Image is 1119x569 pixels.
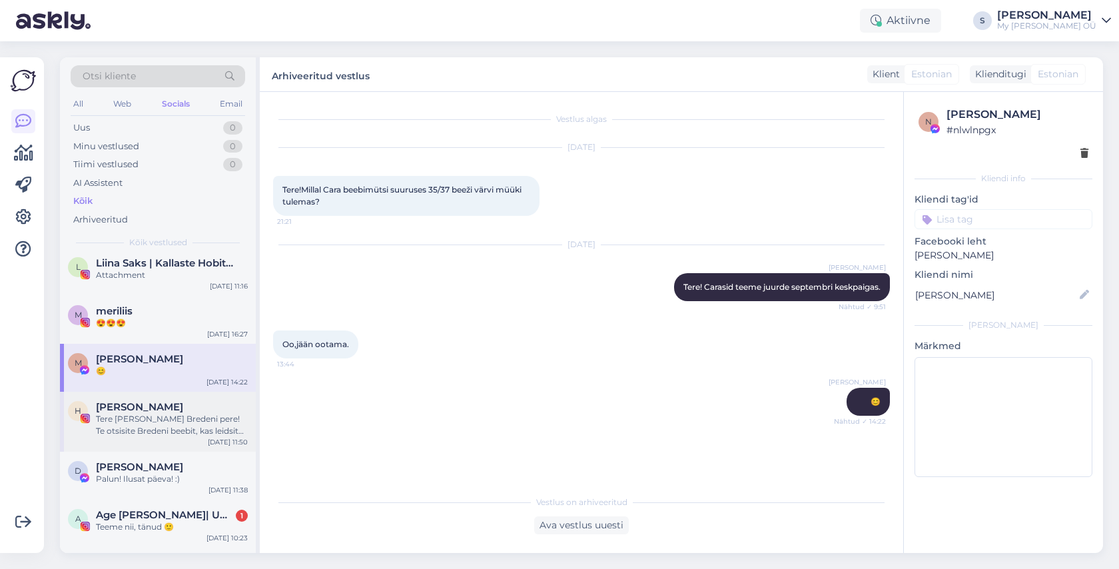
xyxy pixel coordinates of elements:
[96,257,234,269] span: Liina Saks | Kallaste Hobitalu
[915,288,1077,302] input: Lisa nimi
[277,217,327,227] span: 21:21
[911,67,952,81] span: Estonian
[75,466,81,476] span: D
[915,235,1092,249] p: Facebooki leht
[683,282,881,292] span: Tere! Carasid teeme juurde septembri keskpaigas.
[223,140,242,153] div: 0
[915,209,1092,229] input: Lisa tag
[223,158,242,171] div: 0
[223,121,242,135] div: 0
[210,281,248,291] div: [DATE] 11:16
[206,377,248,387] div: [DATE] 14:22
[96,521,248,533] div: Teeme nii, tänud 🙂
[129,237,187,249] span: Kõik vestlused
[282,185,524,207] span: Tere!Millal Cara beebimütsi suuruses 35/37 beeži värvi müüki tulemas?
[96,305,133,317] span: meriliis
[970,67,1026,81] div: Klienditugi
[73,213,128,227] div: Arhiveeritud
[997,10,1111,31] a: [PERSON_NAME]My [PERSON_NAME] OÜ
[272,65,370,83] label: Arhiveeritud vestlus
[96,317,248,329] div: 😍😍😍
[534,516,629,534] div: Ava vestlus uuesti
[73,140,139,153] div: Minu vestlused
[997,10,1096,21] div: [PERSON_NAME]
[273,141,890,153] div: [DATE]
[75,514,81,524] span: A
[73,121,90,135] div: Uus
[73,158,139,171] div: Tiimi vestlused
[925,117,932,127] span: n
[536,496,627,508] span: Vestlus on arhiveeritud
[915,319,1092,331] div: [PERSON_NAME]
[282,339,349,349] span: Oo,jään ootama.
[277,359,327,369] span: 13:44
[208,437,248,447] div: [DATE] 11:50
[75,310,82,320] span: m
[11,68,36,93] img: Askly Logo
[96,509,234,521] span: Age Jürgenson| UGC sisulooja| Juuksur
[946,123,1088,137] div: # nlwlnpgx
[76,262,81,272] span: L
[96,269,248,281] div: Attachment
[208,485,248,495] div: [DATE] 11:38
[829,263,886,273] span: [PERSON_NAME]
[96,461,183,473] span: Deve Andreson
[829,377,886,387] span: [PERSON_NAME]
[73,195,93,208] div: Kõik
[83,69,136,83] span: Otsi kliente
[71,95,86,113] div: All
[973,11,992,30] div: S
[96,365,248,377] div: 😊
[273,239,890,251] div: [DATE]
[206,533,248,543] div: [DATE] 10:23
[75,358,82,368] span: M
[111,95,134,113] div: Web
[871,396,881,406] span: 😊
[915,268,1092,282] p: Kliendi nimi
[75,406,81,416] span: H
[96,401,183,413] span: Helen Klettenberg
[1038,67,1078,81] span: Estonian
[915,193,1092,207] p: Kliendi tag'id
[860,9,941,33] div: Aktiivne
[946,107,1088,123] div: [PERSON_NAME]
[834,416,886,426] span: Nähtud ✓ 14:22
[867,67,900,81] div: Klient
[217,95,245,113] div: Email
[915,249,1092,263] p: [PERSON_NAME]
[915,173,1092,185] div: Kliendi info
[96,353,183,365] span: Merli Schiffer
[836,302,886,312] span: Nähtud ✓ 9:51
[159,95,192,113] div: Socials
[236,510,248,522] div: 1
[997,21,1096,31] div: My [PERSON_NAME] OÜ
[915,339,1092,353] p: Märkmed
[73,177,123,190] div: AI Assistent
[273,113,890,125] div: Vestlus algas
[207,329,248,339] div: [DATE] 16:27
[96,413,248,437] div: Tere [PERSON_NAME] Bredeni pere! Te otsisite Bredeni beebit, kas leidsite või veel otsite? Meie o...
[96,473,248,485] div: Palun! Ilusat päeva! :)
